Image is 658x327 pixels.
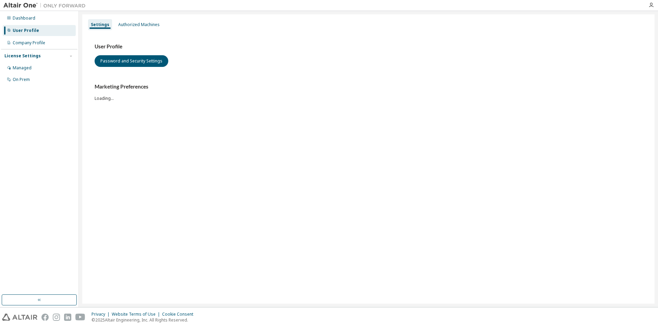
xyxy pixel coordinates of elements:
button: Password and Security Settings [95,55,168,67]
h3: User Profile [95,43,642,50]
div: Managed [13,65,32,71]
h3: Marketing Preferences [95,83,642,90]
div: Website Terms of Use [112,312,162,317]
div: Cookie Consent [162,312,197,317]
img: instagram.svg [53,314,60,321]
div: Loading... [95,83,642,101]
img: linkedin.svg [64,314,71,321]
div: Dashboard [13,15,35,21]
div: Settings [91,22,109,27]
img: facebook.svg [41,314,49,321]
img: youtube.svg [75,314,85,321]
div: Company Profile [13,40,45,46]
img: altair_logo.svg [2,314,37,321]
img: Altair One [3,2,89,9]
div: On Prem [13,77,30,82]
div: Authorized Machines [118,22,160,27]
div: Privacy [92,312,112,317]
div: License Settings [4,53,41,59]
p: © 2025 Altair Engineering, Inc. All Rights Reserved. [92,317,197,323]
div: User Profile [13,28,39,33]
